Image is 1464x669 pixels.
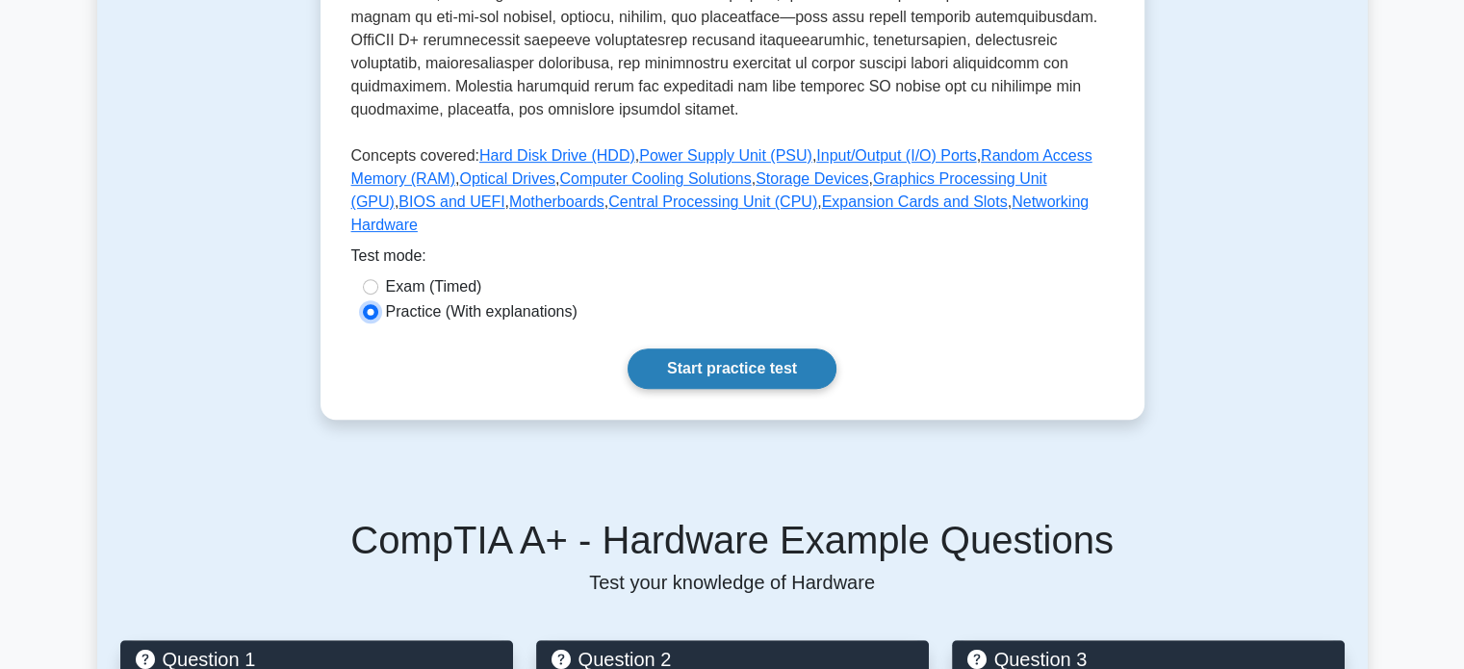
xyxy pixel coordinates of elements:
[509,193,604,210] a: Motherboards
[398,193,504,210] a: BIOS and UEFI
[120,571,1345,594] p: Test your knowledge of Hardware
[639,147,812,164] a: Power Supply Unit (PSU)
[608,193,817,210] a: Central Processing Unit (CPU)
[479,147,635,164] a: Hard Disk Drive (HDD)
[120,517,1345,563] h5: CompTIA A+ - Hardware Example Questions
[559,170,751,187] a: Computer Cooling Solutions
[351,144,1114,244] p: Concepts covered: , , , , , , , , , , , ,
[386,275,482,298] label: Exam (Timed)
[822,193,1008,210] a: Expansion Cards and Slots
[351,170,1047,210] a: Graphics Processing Unit (GPU)
[386,300,578,323] label: Practice (With explanations)
[816,147,976,164] a: Input/Output (I/O) Ports
[459,170,555,187] a: Optical Drives
[756,170,868,187] a: Storage Devices
[351,244,1114,275] div: Test mode:
[628,348,836,389] a: Start practice test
